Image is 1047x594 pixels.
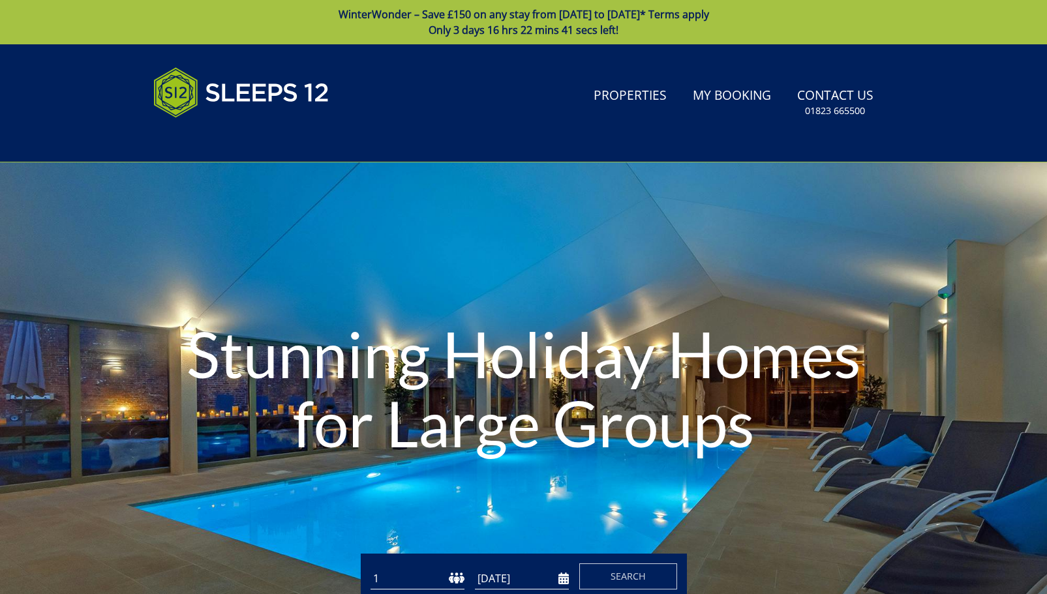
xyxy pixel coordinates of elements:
[153,60,329,125] img: Sleeps 12
[429,23,618,37] span: Only 3 days 16 hrs 22 mins 41 secs left!
[579,563,677,589] button: Search
[805,104,865,117] small: 01823 665500
[611,570,646,582] span: Search
[475,568,569,589] input: Arrival Date
[688,82,776,111] a: My Booking
[147,133,284,144] iframe: Customer reviews powered by Trustpilot
[792,82,879,124] a: Contact Us01823 665500
[157,293,890,483] h1: Stunning Holiday Homes for Large Groups
[588,82,672,111] a: Properties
